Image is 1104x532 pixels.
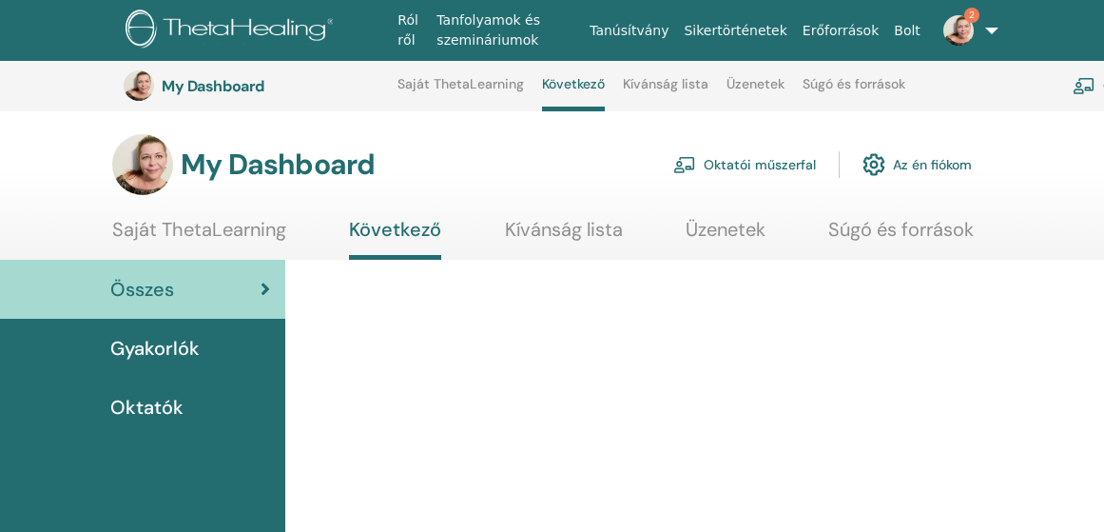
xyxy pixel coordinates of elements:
a: Erőforrások [795,13,886,49]
a: Üzenetek [726,76,784,107]
span: Gyakorlók [110,334,200,363]
span: Oktatók [110,393,184,422]
a: Kívánság lista [623,76,708,107]
a: Az én fiókom [862,144,972,186]
h3: My Dashboard [162,77,352,95]
a: Saját ThetaLearning [397,76,524,107]
span: Összes [110,275,174,304]
img: cog.svg [862,148,885,181]
a: Következő [349,218,441,260]
img: chalkboard-teacher.svg [1073,77,1095,94]
a: Súgó és források [828,218,974,255]
img: default.jpg [943,15,974,46]
a: Súgó és források [803,76,905,107]
a: Bolt [886,13,928,49]
h3: My Dashboard [181,148,375,182]
img: chalkboard-teacher.svg [673,156,696,173]
a: Tanúsítvány [582,13,676,49]
a: Ról ről [390,3,429,58]
a: Oktatói műszerfal [673,144,816,186]
a: Üzenetek [686,218,765,255]
img: default.jpg [124,70,154,101]
img: logo.png [126,10,340,52]
img: default.jpg [112,134,173,195]
a: Kívánság lista [505,218,623,255]
span: 2 [964,8,979,23]
a: Tanfolyamok és szemináriumok [429,3,582,58]
a: Következő [542,76,605,111]
a: Saját ThetaLearning [112,218,286,255]
a: Sikertörténetek [676,13,794,49]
